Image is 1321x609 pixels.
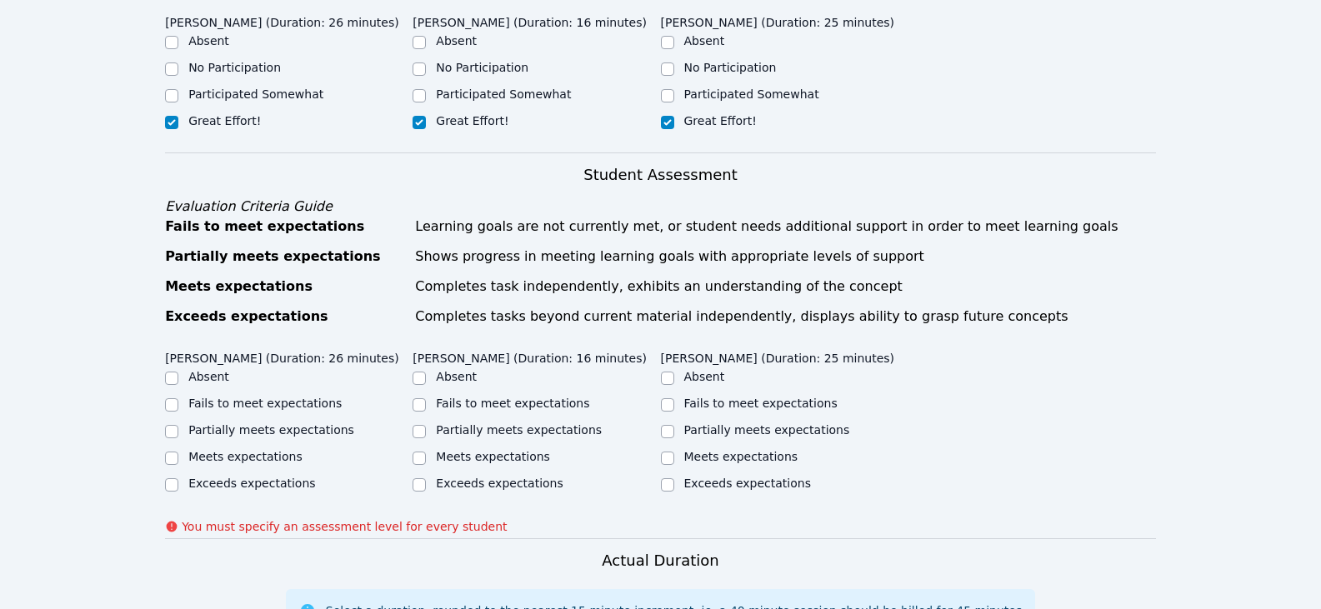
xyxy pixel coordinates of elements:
[436,397,589,410] label: Fails to meet expectations
[684,370,725,383] label: Absent
[415,277,1156,297] div: Completes task independently, exhibits an understanding of the concept
[188,397,342,410] label: Fails to meet expectations
[436,61,528,74] label: No Participation
[165,343,399,368] legend: [PERSON_NAME] (Duration: 26 minutes)
[413,7,647,32] legend: [PERSON_NAME] (Duration: 16 minutes)
[684,397,838,410] label: Fails to meet expectations
[182,518,507,535] p: You must specify an assessment level for every student
[436,370,477,383] label: Absent
[415,307,1156,327] div: Completes tasks beyond current material independently, displays ability to grasp future concepts
[436,423,602,437] label: Partially meets expectations
[165,247,405,267] div: Partially meets expectations
[684,87,819,101] label: Participated Somewhat
[684,450,798,463] label: Meets expectations
[436,114,508,127] label: Great Effort!
[188,370,229,383] label: Absent
[436,34,477,47] label: Absent
[188,423,354,437] label: Partially meets expectations
[415,217,1156,237] div: Learning goals are not currently met, or student needs additional support in order to meet learni...
[188,477,315,490] label: Exceeds expectations
[165,197,1156,217] div: Evaluation Criteria Guide
[413,343,647,368] legend: [PERSON_NAME] (Duration: 16 minutes)
[661,7,895,32] legend: [PERSON_NAME] (Duration: 25 minutes)
[188,114,261,127] label: Great Effort!
[602,549,718,572] h3: Actual Duration
[165,217,405,237] div: Fails to meet expectations
[415,247,1156,267] div: Shows progress in meeting learning goals with appropriate levels of support
[684,114,757,127] label: Great Effort!
[188,61,281,74] label: No Participation
[661,343,895,368] legend: [PERSON_NAME] (Duration: 25 minutes)
[188,34,229,47] label: Absent
[436,450,550,463] label: Meets expectations
[188,450,303,463] label: Meets expectations
[436,477,563,490] label: Exceeds expectations
[684,477,811,490] label: Exceeds expectations
[436,87,571,101] label: Participated Somewhat
[684,423,850,437] label: Partially meets expectations
[165,307,405,327] div: Exceeds expectations
[165,163,1156,187] h3: Student Assessment
[188,87,323,101] label: Participated Somewhat
[684,34,725,47] label: Absent
[165,7,399,32] legend: [PERSON_NAME] (Duration: 26 minutes)
[165,277,405,297] div: Meets expectations
[684,61,777,74] label: No Participation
